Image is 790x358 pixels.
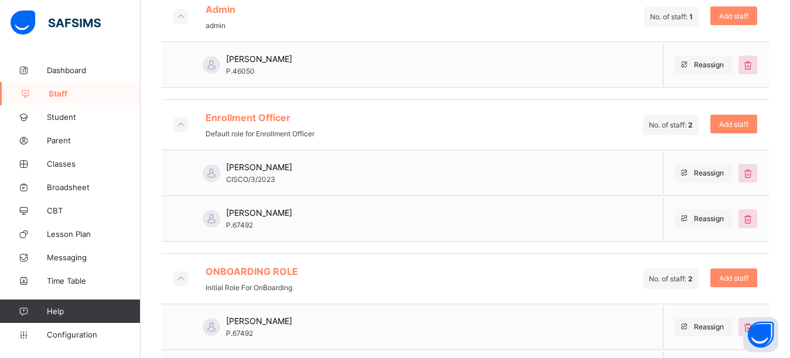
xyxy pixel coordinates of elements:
span: Messaging [47,253,141,262]
span: Classes [47,159,141,168]
span: Initial Role For OnBoarding [206,283,292,292]
span: ONBOARDING ROLE [206,266,298,277]
span: Reassign [694,168,724,177]
span: [PERSON_NAME] [226,208,292,218]
span: Configuration [47,330,140,339]
span: Reassign [694,60,724,69]
span: Admin [206,4,235,15]
span: Enrollment Officer [206,112,314,123]
span: P.46050 [226,67,255,75]
span: Default role for Enrollment Officer [206,129,314,138]
span: No. of staff: [649,121,693,129]
span: Lesson Plan [47,229,141,239]
span: Time Table [47,276,141,285]
span: Help [47,307,140,316]
span: P.67492 [226,221,253,229]
span: [PERSON_NAME] [226,162,292,172]
span: Parent [47,136,141,145]
span: Dashboard [47,66,141,75]
span: P.67492 [226,329,253,338]
span: Student [47,112,141,122]
span: CISCO/3/2023 [226,175,275,184]
span: Reassign [694,322,724,331]
span: Add staff [719,274,748,283]
span: Add staff [719,12,748,20]
span: Staff [49,89,141,98]
img: safsims [11,11,101,35]
span: Broadsheet [47,183,141,192]
span: Add staff [719,120,748,129]
span: CBT [47,206,141,215]
span: Reassign [694,214,724,223]
button: Open asap [743,317,778,352]
span: [PERSON_NAME] [226,316,292,326]
span: admin [206,21,225,30]
span: [PERSON_NAME] [226,54,292,64]
span: 2 [688,121,693,129]
span: No. of staff: [649,274,693,283]
span: 1 [689,12,693,21]
span: 2 [688,274,693,283]
span: No. of staff: [650,12,693,21]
